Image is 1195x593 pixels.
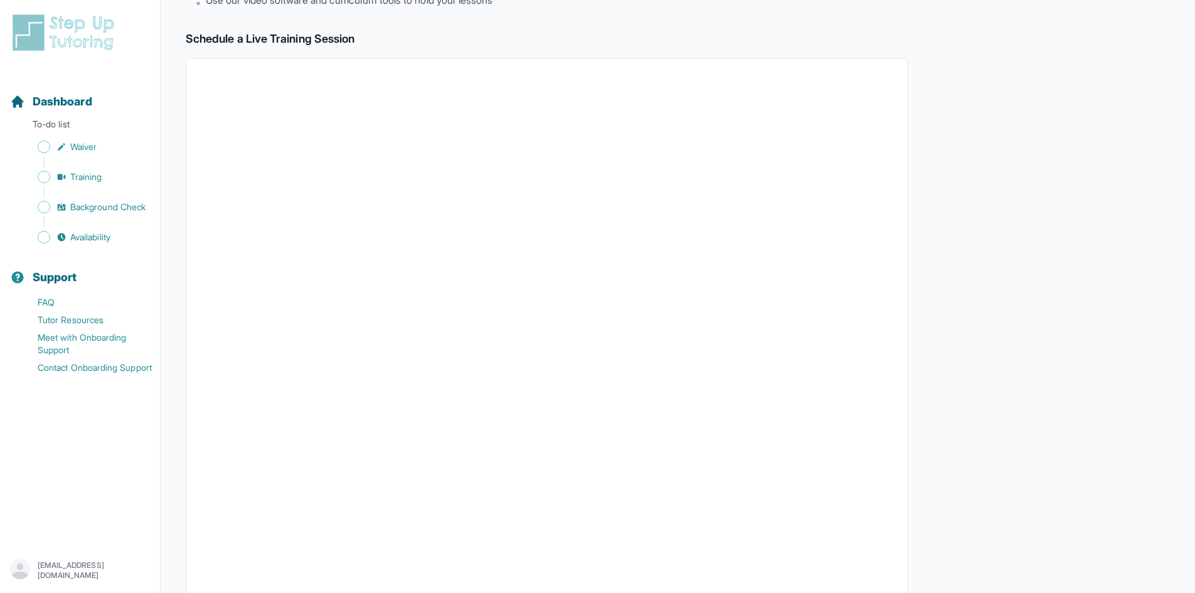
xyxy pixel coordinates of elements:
a: Availability [10,228,160,246]
span: Background Check [70,201,146,213]
p: [EMAIL_ADDRESS][DOMAIN_NAME] [38,560,150,580]
button: [EMAIL_ADDRESS][DOMAIN_NAME] [10,559,150,582]
a: Dashboard [10,93,92,110]
button: Support [5,248,155,291]
span: Dashboard [33,93,92,110]
a: Training [10,168,160,186]
a: FAQ [10,294,160,311]
a: Meet with Onboarding Support [10,329,160,359]
span: Waiver [70,141,97,153]
a: Tutor Resources [10,311,160,329]
a: Waiver [10,138,160,156]
a: Background Check [10,198,160,216]
button: Dashboard [5,73,155,115]
span: Support [33,269,77,286]
span: Training [70,171,102,183]
p: To-do list [5,118,155,136]
h2: Schedule a Live Training Session [186,30,908,48]
img: logo [10,13,122,53]
a: Contact Onboarding Support [10,359,160,377]
span: Availability [70,231,110,243]
iframe: Live Training [201,73,893,588]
